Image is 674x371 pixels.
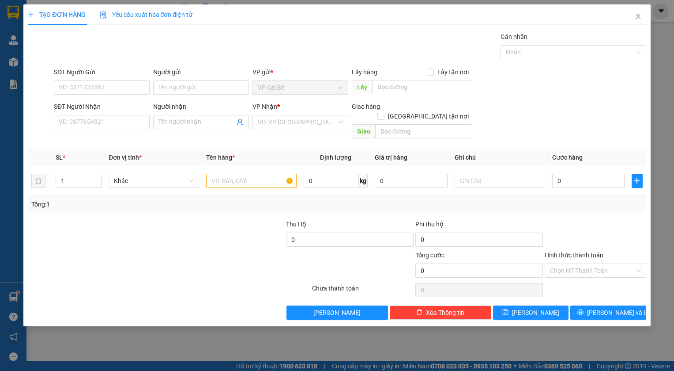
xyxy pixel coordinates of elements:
div: Người nhận [153,102,249,111]
button: [PERSON_NAME] [286,306,388,320]
span: TẠO ĐƠN HÀNG [28,11,85,18]
label: Hình thức thanh toán [545,252,603,259]
label: Gán nhãn [501,33,527,40]
span: SL [56,154,63,161]
img: icon [100,11,107,19]
div: Phí thu hộ [415,219,543,233]
input: Dọc đường [372,80,472,94]
span: [PERSON_NAME] và In [587,308,649,317]
span: printer [577,309,584,316]
button: plus [632,174,642,188]
div: Chưa thanh toán [311,283,414,299]
span: Lấy [352,80,372,94]
div: Người gửi [153,67,249,77]
span: Tên hàng [206,154,235,161]
div: SĐT Người Nhận [54,102,150,111]
button: printer[PERSON_NAME] và In [570,306,646,320]
button: Close [626,4,651,29]
div: Tổng: 1 [31,199,260,209]
span: user-add [237,119,244,126]
span: Thu Hộ [286,221,306,228]
span: plus [28,11,34,18]
span: Yêu cầu xuất hóa đơn điện tử [100,11,193,18]
span: delete [416,309,422,316]
span: [GEOGRAPHIC_DATA] tận nơi [384,111,472,121]
div: SĐT Người Gửi [54,67,150,77]
span: Giá trị hàng [375,154,407,161]
span: Cước hàng [552,154,583,161]
button: deleteXóa Thông tin [390,306,491,320]
span: Xóa Thông tin [426,308,464,317]
span: close [635,13,642,20]
span: save [502,309,508,316]
button: delete [31,174,45,188]
span: VP Nhận [252,103,277,110]
span: Lấy hàng [352,69,377,76]
span: kg [359,174,368,188]
span: [PERSON_NAME] [313,308,361,317]
input: 0 [375,174,448,188]
span: VP Cái Bè [258,81,343,94]
div: VP gửi [252,67,348,77]
input: Ghi Chú [455,174,545,188]
button: save[PERSON_NAME] [493,306,569,320]
span: Lấy tận nơi [434,67,472,77]
span: plus [632,177,642,184]
span: [PERSON_NAME] [512,308,559,317]
span: Giao [352,124,375,138]
input: VD: Bàn, Ghế [206,174,297,188]
span: Đơn vị tính [109,154,142,161]
span: Tổng cước [415,252,444,259]
th: Ghi chú [451,149,549,166]
span: Định lượng [320,154,351,161]
input: Dọc đường [375,124,472,138]
span: Giao hàng [352,103,380,110]
span: Khác [114,174,194,187]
